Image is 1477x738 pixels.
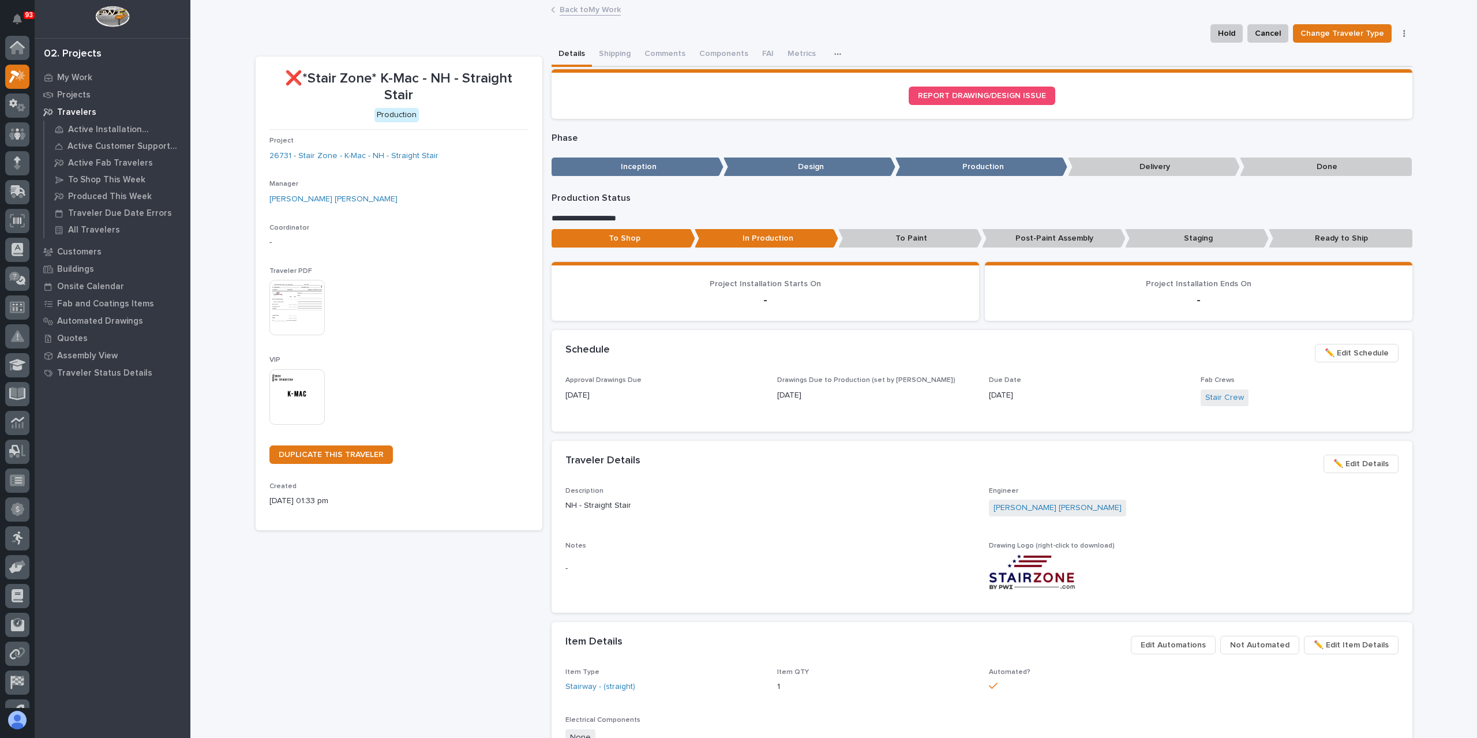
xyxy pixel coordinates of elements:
span: ✏️ Edit Item Details [1314,638,1389,652]
p: My Work [57,73,92,83]
button: Hold [1210,24,1243,43]
span: Notes [565,542,586,549]
button: Comments [638,43,692,67]
a: REPORT DRAWING/DESIGN ISSUE [909,87,1055,105]
p: [DATE] [989,389,1187,402]
a: Stairway - (straight) [565,681,635,693]
p: ❌*Stair Zone* K-Mac - NH - Straight Stair [269,70,528,104]
p: Active Installation Travelers [68,125,182,135]
div: Production [374,108,419,122]
p: Customers [57,247,102,257]
span: Electrical Components [565,717,640,724]
a: My Work [35,69,190,86]
button: ✏️ Edit Details [1324,455,1399,473]
p: - [565,563,975,575]
button: ✏️ Edit Item Details [1304,636,1399,654]
a: Customers [35,243,190,260]
a: Active Customer Support Travelers [44,138,190,154]
p: Post-Paint Assembly [982,229,1126,248]
span: Coordinator [269,224,309,231]
button: Details [552,43,592,67]
button: Shipping [592,43,638,67]
a: Buildings [35,260,190,278]
p: Automated Drawings [57,316,143,327]
p: All Travelers [68,225,120,235]
button: FAI [755,43,781,67]
p: To Paint [838,229,982,248]
span: Item Type [565,669,599,676]
button: ✏️ Edit Schedule [1315,344,1399,362]
div: Notifications93 [14,14,29,32]
span: Engineer [989,488,1018,495]
p: Fab and Coatings Items [57,299,154,309]
span: Drawings Due to Production (set by [PERSON_NAME]) [777,377,955,384]
a: Stair Crew [1205,392,1244,404]
p: Ready to Ship [1269,229,1412,248]
p: Delivery [1068,158,1240,177]
p: [DATE] [777,389,975,402]
button: Change Traveler Type [1293,24,1392,43]
p: Inception [552,158,723,177]
p: Traveler Due Date Errors [68,208,172,219]
p: Projects [57,90,91,100]
button: Edit Automations [1131,636,1216,654]
span: DUPLICATE THIS TRAVELER [279,451,384,459]
a: Back toMy Work [560,2,621,16]
h2: Schedule [565,344,610,357]
img: Workspace Logo [95,6,129,27]
a: Traveler Status Details [35,364,190,381]
a: Automated Drawings [35,312,190,329]
span: Traveler PDF [269,268,312,275]
span: Project Installation Starts On [710,280,821,288]
a: Active Fab Travelers [44,155,190,171]
span: VIP [269,357,280,364]
button: Notifications [5,7,29,31]
span: Not Automated [1230,638,1289,652]
span: Created [269,483,297,490]
a: Fab and Coatings Items [35,295,190,312]
span: Change Traveler Type [1300,27,1384,40]
p: Quotes [57,334,88,344]
span: ✏️ Edit Schedule [1325,346,1389,360]
a: Assembly View [35,347,190,364]
span: Due Date [989,377,1021,384]
span: Drawing Logo (right-click to download) [989,542,1115,549]
span: Project Installation Ends On [1146,280,1251,288]
span: Manager [269,181,298,188]
a: [PERSON_NAME] [PERSON_NAME] [994,502,1122,514]
a: Travelers [35,103,190,121]
p: In Production [695,229,838,248]
p: - [999,293,1399,307]
span: Hold [1218,27,1235,40]
a: Quotes [35,329,190,347]
p: Design [723,158,895,177]
span: Approval Drawings Due [565,377,642,384]
button: users-avatar [5,708,29,732]
button: Not Automated [1220,636,1299,654]
p: Assembly View [57,351,118,361]
span: Edit Automations [1141,638,1206,652]
p: Active Customer Support Travelers [68,141,182,152]
span: Automated? [989,669,1030,676]
span: Cancel [1255,27,1281,40]
p: Buildings [57,264,94,275]
a: 26731 - Stair Zone - K-Mac - NH - Straight Stair [269,150,438,162]
span: REPORT DRAWING/DESIGN ISSUE [918,92,1046,100]
span: Project [269,137,294,144]
p: Onsite Calendar [57,282,124,292]
p: To Shop [552,229,695,248]
p: 1 [777,681,975,693]
span: Item QTY [777,669,809,676]
a: Onsite Calendar [35,278,190,295]
p: Produced This Week [68,192,152,202]
a: Projects [35,86,190,103]
span: Description [565,488,603,495]
p: [DATE] 01:33 pm [269,495,528,507]
p: Done [1240,158,1412,177]
p: Production [895,158,1067,177]
p: Production Status [552,193,1412,204]
h2: Traveler Details [565,455,640,467]
a: [PERSON_NAME] [PERSON_NAME] [269,193,398,205]
p: Staging [1125,229,1269,248]
p: Traveler Status Details [57,368,152,379]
